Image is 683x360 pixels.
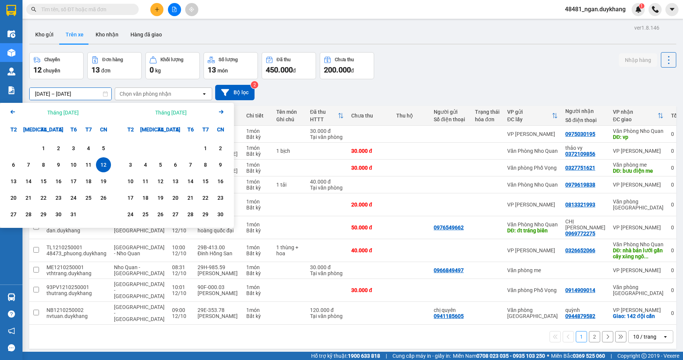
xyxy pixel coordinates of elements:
[36,122,51,137] div: T4
[215,85,255,100] button: Bộ lọc
[150,3,163,16] button: plus
[51,122,66,137] div: T5
[7,49,15,57] img: warehouse-icon
[208,65,216,74] span: 13
[609,106,667,126] th: Toggle SortBy
[114,264,165,276] span: Nho Quan - [GEOGRAPHIC_DATA]
[36,141,51,156] div: Choose Thứ Tư, tháng 10 1 2025. It's available.
[90,26,124,44] button: Kho nhận
[46,264,106,270] div: ME1210250001
[168,207,183,222] div: Choose Thứ Năm, tháng 11 27 2025. It's available.
[652,6,659,13] img: phone-icon
[219,57,238,62] div: Số lượng
[507,131,558,137] div: VP [PERSON_NAME]
[153,207,168,222] div: Choose Thứ Tư, tháng 11 26 2025. It's available.
[198,190,213,205] div: Choose Thứ Bảy, tháng 11 22 2025. It's available.
[213,207,228,222] div: Choose Chủ Nhật, tháng 11 30 2025. It's available.
[36,157,51,172] div: Choose Thứ Tư, tháng 10 8 2025. It's available.
[576,331,587,342] button: 1
[51,141,66,156] div: Choose Thứ Năm, tháng 10 2 2025. It's available.
[51,174,66,189] div: Choose Thứ Năm, tháng 10 16 2025. It's available.
[613,168,664,174] div: DĐ: bưu điện me
[140,193,151,202] div: 18
[68,144,79,153] div: 3
[565,247,595,253] div: 0326652066
[246,151,269,157] div: Bất kỳ
[38,144,49,153] div: 1
[644,253,649,259] span: ...
[277,57,291,62] div: Đã thu
[53,193,64,202] div: 23
[213,122,228,137] div: CN
[46,227,106,233] div: dan.duykhang
[198,227,239,233] div: hoàng quốc đại
[215,160,226,169] div: 9
[168,174,183,189] div: Choose Thứ Năm, tháng 11 13 2025. It's available.
[81,157,96,172] div: Choose Thứ Bảy, tháng 10 11 2025. It's available.
[351,165,389,171] div: 30.000 đ
[217,107,226,116] svg: Arrow Right
[7,30,15,38] img: warehouse-icon
[320,52,374,79] button: Chưa thu200.000đ
[635,6,642,13] img: icon-new-feature
[98,193,109,202] div: 26
[8,177,19,186] div: 13
[68,160,79,169] div: 10
[150,65,154,74] span: 0
[246,162,269,168] div: 1 món
[33,65,42,74] span: 12
[66,190,81,205] div: Choose Thứ Sáu, tháng 10 24 2025. It's available.
[215,210,226,219] div: 30
[124,26,168,44] button: Hàng đã giao
[613,116,658,122] div: ĐC giao
[83,193,94,202] div: 25
[310,185,344,191] div: Tại văn phòng
[172,7,177,12] span: file-add
[198,244,239,250] div: 29B-413.00
[276,109,303,115] div: Tên món
[185,177,196,186] div: 14
[68,193,79,202] div: 24
[246,134,269,140] div: Bất kỳ
[170,193,181,202] div: 20
[23,193,34,202] div: 21
[276,116,303,122] div: Ghi chú
[351,113,389,119] div: Chưa thu
[138,174,153,189] div: Choose Thứ Ba, tháng 11 11 2025. It's available.
[81,190,96,205] div: Choose Thứ Bảy, tháng 10 25 2025. It's available.
[189,7,194,12] span: aim
[246,113,269,119] div: Chi tiết
[198,122,213,137] div: T7
[351,68,354,74] span: đ
[246,244,269,250] div: 1 món
[66,122,81,137] div: T6
[8,210,19,219] div: 27
[613,241,664,247] div: Văn Phòng Nho Quan
[168,122,183,137] div: T5
[613,247,664,259] div: DĐ: nhà bán lưới gần cây xăng ngô đồng
[66,141,81,156] div: Choose Thứ Sáu, tháng 10 3 2025. It's available.
[351,202,389,208] div: 20.000 đ
[87,52,142,79] button: Đơn hàng13đơn
[155,109,187,116] div: Tháng [DATE]
[21,157,36,172] div: Choose Thứ Ba, tháng 10 7 2025. It's available.
[145,52,200,79] button: Khối lượng0kg
[102,57,123,62] div: Đơn hàng
[276,182,303,188] div: 1 tải
[565,145,605,151] div: thảo vy
[170,210,181,219] div: 27
[140,177,151,186] div: 11
[565,108,605,114] div: Người nhận
[589,331,600,342] button: 2
[565,165,595,171] div: 0327751621
[125,193,136,202] div: 17
[98,160,109,169] div: 12
[155,177,166,186] div: 12
[96,141,111,156] div: Choose Chủ Nhật, tháng 10 5 2025. It's available.
[634,24,659,32] div: ver 1.8.146
[310,128,344,134] div: 30.000 đ
[38,210,49,219] div: 29
[215,193,226,202] div: 23
[246,221,269,227] div: 1 món
[507,202,558,208] div: VP [PERSON_NAME]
